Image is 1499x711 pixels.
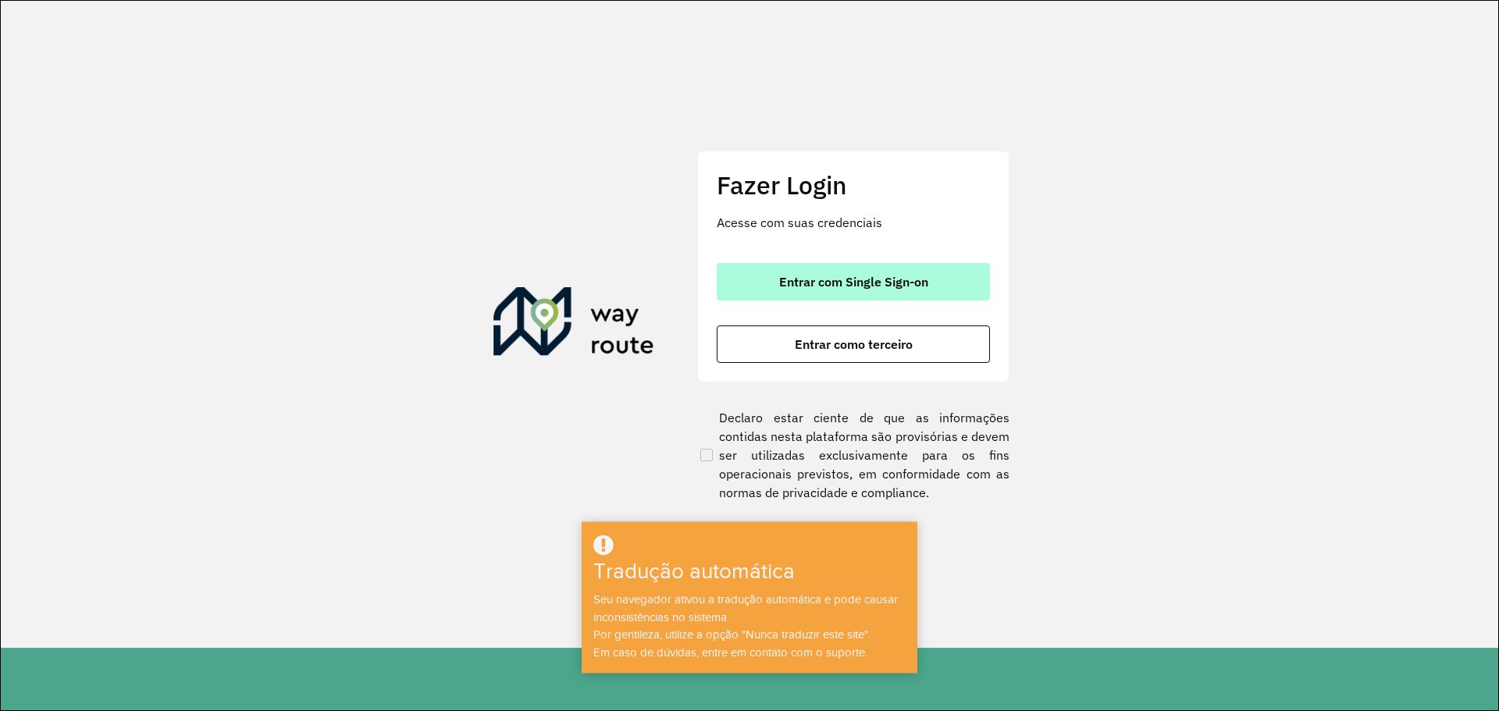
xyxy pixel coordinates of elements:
font: Entrar como terceiro [795,336,913,352]
img: Roteirizador AmbevTech [493,287,654,362]
font: Fazer Login [717,169,847,201]
font: Em caso de dúvidas, entre em contato com o suporte. [593,646,867,659]
font: Seu navegador ativou a tradução automática e pode causar inconsistências no sistema. [593,593,898,624]
font: Tradução automática [593,560,795,584]
font: Entrar com Single Sign-on [779,274,928,290]
button: botão [717,263,990,300]
font: Por gentileza, utilize a opção "Nunca traduzir este site". [593,628,871,641]
font: Declaro estar ciente de que as informações contidas nesta plataforma são provisórias e devem ser ... [719,410,1009,500]
button: botão [717,325,990,363]
font: Acesse com suas credenciais [717,215,882,230]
